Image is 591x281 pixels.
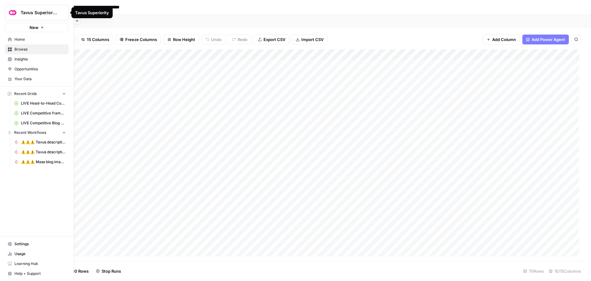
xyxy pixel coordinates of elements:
a: LIVE Competitive Blog Writer Grid [11,118,69,128]
a: LIVE Head-to-Head Comparison Writer Grid [11,98,69,108]
span: Browse [14,47,66,52]
span: LIVE Head-to-Head Comparison Writer Grid [21,101,66,106]
span: Settings [14,241,66,247]
span: Import CSV [301,36,324,43]
span: Add Power Agent [532,36,565,43]
div: 75 Rows [521,266,546,276]
span: Freeze Columns [125,36,157,43]
button: New [5,23,69,32]
span: Row Height [173,36,195,43]
span: Recent Workflows [14,130,46,135]
button: Row Height [163,35,199,44]
span: Export CSV [263,36,285,43]
span: Redo [238,36,247,43]
button: Stop Runs [92,266,125,276]
span: Usage [14,251,66,257]
span: Add 10 Rows [64,268,89,274]
span: ⚠️⚠️⚠️ Tavus description updater (ACTIVE) [21,149,66,155]
button: Recent Workflows [5,128,69,137]
a: ⚠️⚠️⚠️ Tavus description updater WIP [11,137,69,147]
span: 15 Columns [87,36,109,43]
button: Export CSV [254,35,289,44]
a: Learning Hub [5,259,69,269]
span: ⚠️⚠️⚠️ Tavus description updater WIP [21,139,66,145]
span: LIVE Competitive framed blog writer v7 Grid [21,110,66,116]
button: Import CSV [292,35,328,44]
button: Workspace: Tavus Superiority [5,5,69,20]
div: 15/15 Columns [546,266,584,276]
span: Recent Grids [14,91,37,97]
button: Freeze Columns [116,35,161,44]
button: Help + Support [5,269,69,279]
button: Recent Grids [5,89,69,98]
img: Tavus Superiority Logo [7,7,18,18]
a: Your Data [5,74,69,84]
span: Opportunities [14,66,66,72]
span: Tavus Superiority [21,10,58,16]
a: LIVE Competitive framed blog writer v7 Grid [11,108,69,118]
span: Your Data [14,76,66,82]
span: Insights [14,56,66,62]
a: ⚠️⚠️⚠️ Tavus description updater (ACTIVE) [11,147,69,157]
a: Opportunities [5,64,69,74]
span: Stop Runs [102,268,121,274]
a: Usage [5,249,69,259]
a: Insights [5,54,69,64]
button: Add Column [483,35,520,44]
span: New [30,24,38,31]
button: 15 Columns [77,35,113,44]
button: Add Power Agent [522,35,569,44]
span: ⚠️⚠️⚠️ Mass blog image updater [21,159,66,165]
span: Help + Support [14,271,66,276]
a: Browse [5,44,69,54]
a: ⚠️⚠️⚠️ Mass blog image updater [11,157,69,167]
span: Learning Hub [14,261,66,267]
div: Tavus Superiority [75,10,109,16]
span: Add Column [492,36,516,43]
a: Settings [5,239,69,249]
button: Redo [228,35,251,44]
span: Home [14,37,66,42]
button: Undo [202,35,226,44]
a: Home [5,35,69,44]
span: LIVE Competitive Blog Writer Grid [21,120,66,126]
span: Undo [211,36,222,43]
